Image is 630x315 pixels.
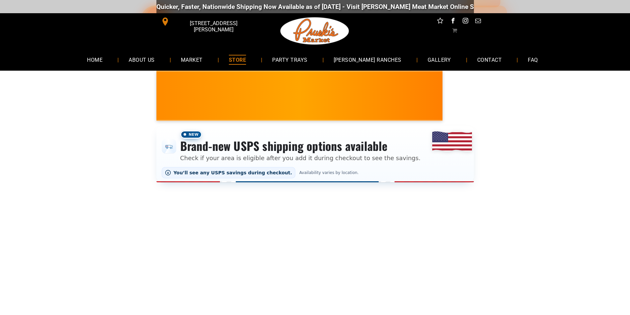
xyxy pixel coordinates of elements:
span: [STREET_ADDRESS][PERSON_NAME] [171,17,256,36]
a: email [474,17,482,27]
span: [PERSON_NAME] MARKET [441,100,570,111]
a: facebook [448,17,457,27]
span: Availability varies by location. [298,170,360,175]
h3: Brand-new USPS shipping options available [180,139,421,153]
img: Pruski-s+Market+HQ+Logo2-1920w.png [279,13,351,49]
span: New [180,130,202,139]
p: Check if your area is eligible after you add it during checkout to see the savings. [180,154,421,162]
a: Social network [436,17,444,27]
a: GALLERY [418,51,461,68]
a: PARTY TRAYS [262,51,317,68]
a: STORE [219,51,256,68]
a: ABOUT US [119,51,165,68]
a: FAQ [518,51,548,68]
span: You’ll see any USPS savings during checkout. [174,170,292,175]
a: [PERSON_NAME] RANCHES [324,51,411,68]
a: [STREET_ADDRESS][PERSON_NAME] [156,17,258,27]
a: CONTACT [467,51,512,68]
a: HOME [77,51,112,68]
div: Shipping options announcement [156,126,474,182]
a: MARKET [171,51,213,68]
div: Quicker, Faster, Nationwide Shipping Now Available as of [DATE] - Visit [PERSON_NAME] Meat Market... [155,3,555,11]
a: instagram [461,17,470,27]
